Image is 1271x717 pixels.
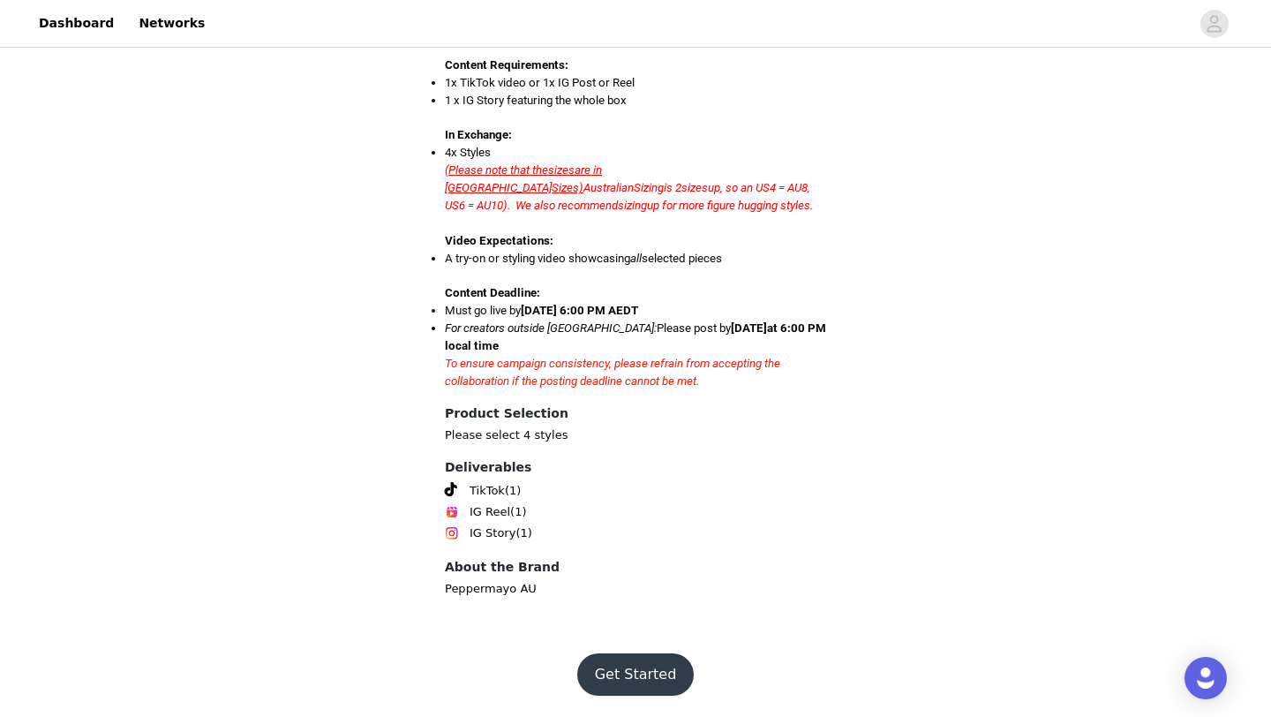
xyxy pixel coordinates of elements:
strong: [DATE] [731,321,767,335]
strong: Content Requirements: [445,58,568,72]
span: ( Australian is 2 up, so an US4 = AU8, US6 = AU10). We also recommend up for more figure hugging ... [445,163,813,212]
span: 4x Styles [445,146,491,159]
span: (1) [510,503,526,521]
h4: Product Selection [445,404,826,423]
strong: Video Expectations: [445,234,553,247]
button: Get Started [577,653,695,696]
strong: Content Deadline: [445,286,540,299]
span: A try-on or styling video showcasing selected pieces [445,252,722,265]
img: Instagram Reels Icon [445,505,459,519]
span: IG Story [470,525,515,542]
span: 1x TikTok video or 1x IG Post or Reel [445,76,635,89]
h4: Deliverables [445,458,826,477]
strong: [DATE] 6:00 PM AEDT [521,304,638,317]
a: Networks [128,4,215,43]
span: 1 x IG Story featuring the whole box [445,94,627,107]
em: To ensure campaign consistency, please refrain from accepting the collaboration if the posting de... [445,357,780,388]
strong: In Exchange: [445,128,512,141]
span: (1) [515,525,531,542]
em: For creators outside [GEOGRAPHIC_DATA]: [445,321,657,335]
span: sizing [618,199,647,212]
span: Please post by [445,321,826,352]
h4: About the Brand [445,558,826,577]
span: Sizing [634,181,664,194]
span: sizes [548,163,575,177]
em: all [630,252,642,265]
span: Must go live by [445,304,638,317]
span: (1) [505,482,521,500]
img: Instagram Icon [445,526,459,540]
p: Peppermayo AU [445,580,826,598]
span: TikTok [470,482,505,500]
span: IG Reel [470,503,510,521]
a: Dashboard [28,4,124,43]
u: Please note that the are in [GEOGRAPHIC_DATA] [445,163,602,194]
div: avatar [1206,10,1222,38]
div: Open Intercom Messenger [1185,657,1227,699]
span: Sizes) [552,181,583,194]
p: Please select 4 styles [445,426,826,444]
span: sizes [681,181,708,194]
